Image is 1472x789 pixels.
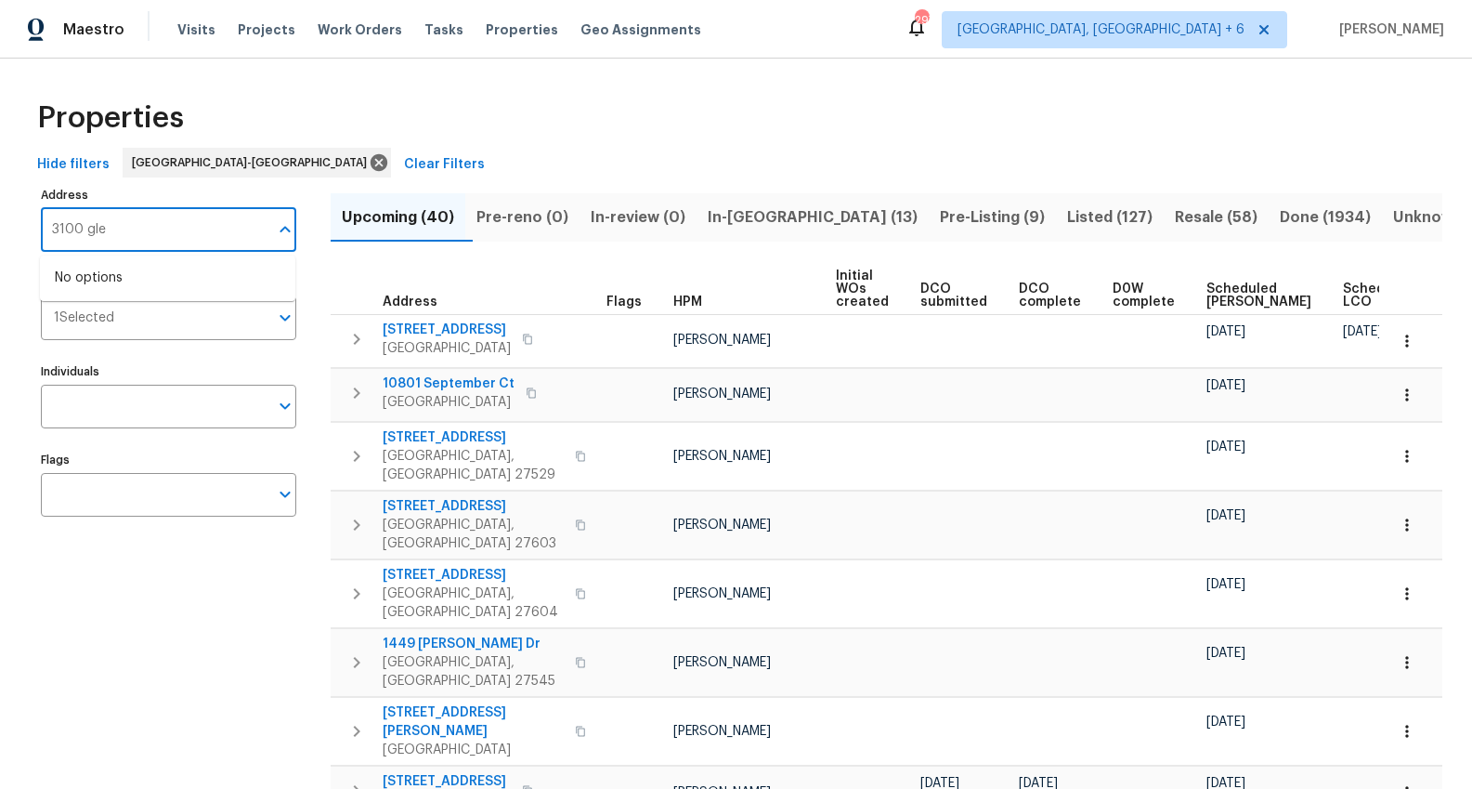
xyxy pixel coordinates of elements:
button: Open [272,481,298,507]
span: [STREET_ADDRESS][PERSON_NAME] [383,704,564,741]
span: Upcoming (40) [342,204,454,230]
span: Scheduled [PERSON_NAME] [1206,283,1311,309]
span: In-review (0) [591,204,685,230]
span: [GEOGRAPHIC_DATA]-[GEOGRAPHIC_DATA] [132,153,374,172]
button: Open [272,305,298,331]
div: No options [40,256,295,301]
span: In-[GEOGRAPHIC_DATA] (13) [708,204,918,230]
span: [GEOGRAPHIC_DATA], [GEOGRAPHIC_DATA] 27529 [383,447,564,484]
span: [DATE] [1206,509,1245,522]
span: [PERSON_NAME] [673,334,771,347]
span: DCO complete [1019,283,1081,309]
span: [STREET_ADDRESS] [383,566,564,585]
span: Resale (58) [1175,204,1257,230]
div: [GEOGRAPHIC_DATA]-[GEOGRAPHIC_DATA] [123,148,391,178]
span: Scheduled LCO [1343,283,1413,309]
span: [PERSON_NAME] [673,656,771,669]
span: [DATE] [1206,578,1245,591]
span: DCO submitted [920,283,987,309]
span: [DATE] [1206,379,1245,392]
span: 1449 [PERSON_NAME] Dr [383,635,564,653]
span: Pre-reno (0) [476,204,568,230]
span: [PERSON_NAME] [673,388,771,401]
label: Address [41,190,296,201]
span: Hide filters [37,153,110,177]
button: Clear Filters [397,148,492,182]
span: [DATE] [1206,647,1245,660]
span: Initial WOs created [836,270,889,309]
span: Done (1934) [1280,204,1371,230]
span: [GEOGRAPHIC_DATA] [383,339,511,358]
span: [PERSON_NAME] [673,450,771,463]
span: Flags [606,296,642,309]
button: Open [272,393,298,419]
button: Close [272,217,298,243]
span: Work Orders [318,20,402,39]
label: Individuals [41,366,296,377]
span: 1 Selected [54,310,114,326]
span: [DATE] [1206,325,1245,338]
span: [GEOGRAPHIC_DATA] [383,393,515,412]
span: [GEOGRAPHIC_DATA] [383,741,564,759]
span: [PERSON_NAME] [673,725,771,738]
button: Hide filters [30,148,117,182]
span: [DATE] [1206,716,1245,729]
input: Search ... [41,208,268,252]
span: Clear Filters [404,153,485,177]
span: 10801 September Ct [383,375,515,393]
div: 297 [915,11,928,30]
span: Properties [486,20,558,39]
span: Properties [37,109,184,127]
span: D0W complete [1113,283,1175,309]
span: [STREET_ADDRESS] [383,428,564,447]
span: [STREET_ADDRESS] [383,497,564,516]
span: Projects [238,20,295,39]
span: [GEOGRAPHIC_DATA], [GEOGRAPHIC_DATA] 27545 [383,653,564,690]
span: Tasks [424,23,463,36]
span: [STREET_ADDRESS] [383,321,511,339]
span: [PERSON_NAME] [673,519,771,532]
span: [GEOGRAPHIC_DATA], [GEOGRAPHIC_DATA] 27604 [383,585,564,622]
span: Listed (127) [1067,204,1153,230]
span: Visits [177,20,215,39]
span: [PERSON_NAME] [1332,20,1444,39]
span: Pre-Listing (9) [940,204,1045,230]
span: [GEOGRAPHIC_DATA], [GEOGRAPHIC_DATA] 27603 [383,516,564,553]
span: [DATE] [1206,441,1245,454]
span: [DATE] [1343,325,1382,338]
label: Flags [41,454,296,466]
span: [PERSON_NAME] [673,587,771,600]
span: Address [383,296,437,309]
span: [GEOGRAPHIC_DATA], [GEOGRAPHIC_DATA] + 6 [957,20,1244,39]
span: Geo Assignments [580,20,701,39]
span: HPM [673,296,702,309]
span: Maestro [63,20,124,39]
